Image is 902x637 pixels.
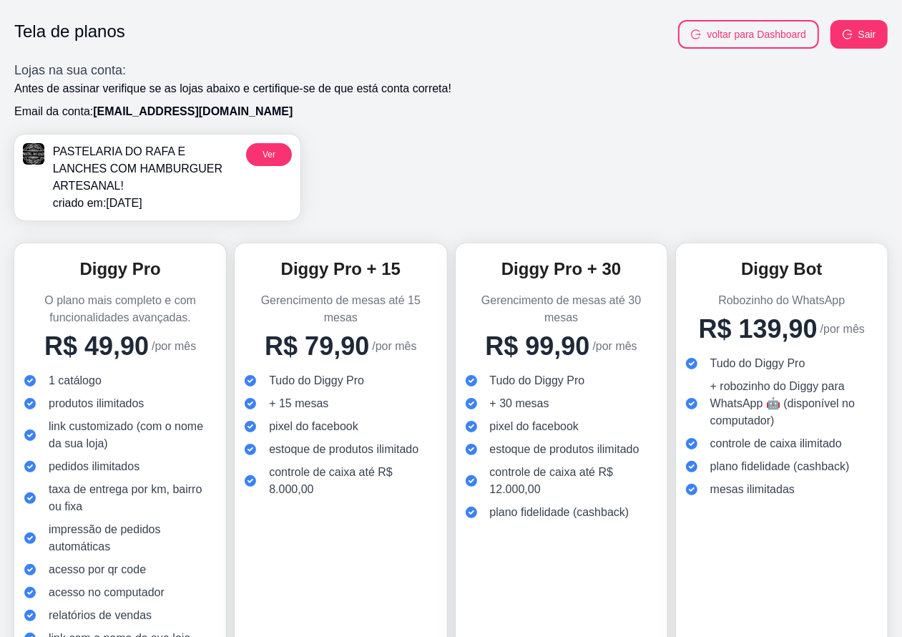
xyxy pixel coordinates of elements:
span: Tudo do Diggy Pro [490,372,585,389]
p: criado em: [DATE] [53,195,240,212]
span: link customizado (com o nome da sua loja) [49,418,206,452]
span: + robozinho do Diggy para WhatsApp 🤖 (disponível no computador) [710,378,868,429]
span: + 30 mesas [490,395,549,412]
p: /por mês [372,338,416,355]
h3: Diggy Pro [23,258,217,281]
h3: Diggy Bot [685,258,879,281]
span: acesso no computador [49,584,165,601]
h4: R$ 49,90 [44,332,149,361]
span: acesso por qr code [49,561,146,578]
p: /por mês [593,338,637,355]
span: mesas ilimitadas [710,481,795,498]
p: PASTELARIA DO RAFA E LANCHES COM HAMBURGUER ARTESANAL! [53,143,240,195]
p: O plano mais completo e com funcionalidades avançadas. [23,292,217,326]
span: estoque de produtos ilimitado [490,441,639,458]
span: relatórios de vendas [49,607,152,624]
p: Email da conta: [14,103,888,120]
span: [EMAIL_ADDRESS][DOMAIN_NAME] [93,105,293,117]
span: impressão de pedidos automáticas [49,521,206,555]
button: Ver [246,143,292,166]
span: logout [691,29,701,39]
p: /por mês [820,321,865,338]
span: produtos ilimitados [49,395,144,412]
span: taxa de entrega por km, bairro ou fixa [49,481,206,515]
span: pixel do facebook [269,418,358,435]
h4: R$ 139,90 [699,315,818,344]
button: logoutSair [830,20,888,49]
p: Gerencimento de mesas até 30 mesas [464,292,659,326]
button: logoutvoltar para Dashboard [678,20,819,49]
h4: R$ 99,90 [485,332,589,361]
span: Tudo do Diggy Pro [269,372,364,389]
span: 1 catálogo [49,372,102,389]
p: Gerencimento de mesas até 15 mesas [243,292,438,326]
span: pixel do facebook [490,418,579,435]
span: + 15 mesas [269,395,328,412]
span: controle de caixa até R$ 12.000,00 [490,464,647,498]
a: menu logoPASTELARIA DO RAFA E LANCHES COM HAMBURGUER ARTESANAL!criado em:[DATE]Ver [14,135,300,220]
h3: Diggy Pro + 15 [243,258,438,281]
h4: R$ 79,90 [265,332,369,361]
p: Robozinho do WhatsApp [685,292,879,309]
img: menu logo [23,143,44,165]
span: controle de caixa ilimitado [710,435,842,452]
p: Antes de assinar verifique se as lojas abaixo e certifique-se de que está conta correta! [14,80,888,97]
h3: Diggy Pro + 30 [464,258,659,281]
p: /por mês [152,338,196,355]
span: pedidos ilimitados [49,458,139,475]
h1: Tela de planos [14,20,125,49]
span: logout [843,29,853,39]
span: plano fidelidade (cashback) [490,504,629,521]
span: controle de caixa até R$ 8.000,00 [269,464,426,498]
span: plano fidelidade (cashback) [710,458,850,475]
h3: Lojas na sua conta: [14,60,888,80]
span: Tudo do Diggy Pro [710,355,805,372]
span: estoque de produtos ilimitado [269,441,418,458]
